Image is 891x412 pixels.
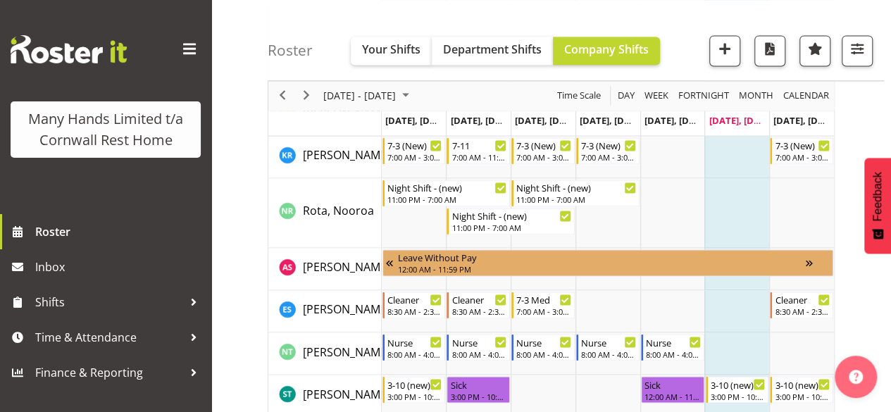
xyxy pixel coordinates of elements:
span: calendar [782,87,830,105]
span: Finance & Reporting [35,362,183,383]
h4: Roster [268,42,313,58]
span: Company Shifts [564,42,649,57]
span: [DATE], [DATE] [644,114,709,127]
span: [DATE], [DATE] [580,114,644,127]
div: Rota, Nooroa"s event - Night Shift - (new) Begin From Tuesday, September 16, 2025 at 11:00:00 PM ... [447,208,575,235]
button: Highlight an important date within the roster. [799,35,830,66]
span: [DATE], [DATE] [773,114,837,127]
div: 3:00 PM - 10:00 PM [450,390,506,401]
div: 8:30 AM - 2:30 PM [387,306,442,317]
div: Tocker, Shannon"s event - 3-10 (new) Begin From Sunday, September 21, 2025 at 3:00:00 PM GMT+12:0... [770,376,833,403]
div: 7-3 (New) [516,138,571,152]
td: Sargison, Annmarie resource [268,248,382,290]
div: 8:00 AM - 4:00 PM [516,348,571,359]
a: Rota, Nooroa [303,202,374,219]
span: Department Shifts [443,42,542,57]
div: Nurse [646,335,701,349]
div: 12:00 AM - 11:59 PM [644,390,701,401]
div: 11:00 PM - 7:00 AM [451,222,571,233]
button: Timeline Day [616,87,637,105]
div: Thompson, Nicola"s event - Nurse Begin From Wednesday, September 17, 2025 at 8:00:00 AM GMT+12:00... [511,334,575,361]
button: Previous [273,87,292,105]
span: Inbox [35,256,204,277]
span: [DATE], [DATE] [515,114,579,127]
div: 3-10 (new) [775,377,830,391]
div: Rota, Nooroa"s event - Night Shift - (new) Begin From Monday, September 15, 2025 at 11:00:00 PM G... [382,180,511,206]
div: Sick [450,377,506,391]
button: Your Shifts [351,37,432,65]
a: [PERSON_NAME] [303,146,390,163]
div: 3:00 PM - 10:00 PM [387,390,442,401]
span: Time & Attendance [35,327,183,348]
button: Month [781,87,832,105]
div: Cleaner [451,292,506,306]
div: 7:00 AM - 3:00 PM [581,151,636,163]
button: Timeline Week [642,87,671,105]
img: Rosterit website logo [11,35,127,63]
div: Tocker, Shannon"s event - 3-10 (new) Begin From Saturday, September 20, 2025 at 3:00:00 PM GMT+12... [706,376,769,403]
div: 7:00 AM - 3:00 PM [775,151,830,163]
div: Sutton, Eternal"s event - Cleaner Begin From Sunday, September 21, 2025 at 8:30:00 AM GMT+12:00 E... [770,292,833,318]
div: Sargison, Annmarie"s event - Leave Without Pay Begin From Monday, September 1, 2025 at 12:00:00 A... [382,249,834,276]
div: Nurse [581,335,636,349]
button: Add a new shift [709,35,740,66]
div: Tocker, Shannon"s event - Sick Begin From Tuesday, September 16, 2025 at 3:00:00 PM GMT+12:00 End... [447,376,510,403]
div: 3:00 PM - 10:00 PM [775,390,830,401]
div: next period [294,81,318,111]
span: Week [643,87,670,105]
div: Richardson, Kirsty"s event - 7-11 Begin From Tuesday, September 16, 2025 at 7:00:00 AM GMT+12:00 ... [447,137,510,164]
td: Thompson, Nicola resource [268,332,382,375]
span: [DATE], [DATE] [385,114,449,127]
span: Month [737,87,775,105]
div: September 15 - 21, 2025 [318,81,418,111]
div: 7:00 AM - 3:00 PM [387,151,442,163]
span: [DATE], [DATE] [709,114,773,127]
button: September 2025 [321,87,416,105]
div: 7:00 AM - 3:00 PM [516,306,571,317]
div: Thompson, Nicola"s event - Nurse Begin From Thursday, September 18, 2025 at 8:00:00 AM GMT+12:00 ... [576,334,640,361]
div: 8:30 AM - 2:30 PM [451,306,506,317]
button: Department Shifts [432,37,553,65]
span: [PERSON_NAME], Eternal [303,301,434,317]
div: Night Shift - (new) [516,180,636,194]
div: Sutton, Eternal"s event - 7-3 Med Begin From Wednesday, September 17, 2025 at 7:00:00 AM GMT+12:0... [511,292,575,318]
a: [PERSON_NAME] [303,258,390,275]
span: [PERSON_NAME] [303,344,390,359]
div: Nurse [516,335,571,349]
button: Timeline Month [737,87,776,105]
div: 11:00 PM - 7:00 AM [387,194,507,205]
div: Nurse [387,335,442,349]
span: Rota, Nooroa [303,203,374,218]
button: Filter Shifts [842,35,873,66]
div: Tocker, Shannon"s event - Sick Begin From Friday, September 19, 2025 at 12:00:00 AM GMT+12:00 End... [641,376,704,403]
span: Feedback [871,172,884,221]
div: 7-3 (New) [775,138,830,152]
span: Shifts [35,292,183,313]
button: Company Shifts [553,37,660,65]
div: Nurse [451,335,506,349]
span: Your Shifts [362,42,420,57]
div: 7:00 AM - 3:00 PM [516,151,571,163]
td: Richardson, Kirsty resource [268,136,382,178]
div: Leave Without Pay [398,250,806,264]
span: Time Scale [556,87,602,105]
td: Sutton, Eternal resource [268,290,382,332]
div: 7:00 AM - 11:00 AM [451,151,506,163]
span: Day [616,87,636,105]
div: Richardson, Kirsty"s event - 7-3 (New) Begin From Thursday, September 18, 2025 at 7:00:00 AM GMT+... [576,137,640,164]
div: 8:00 AM - 4:00 PM [387,348,442,359]
span: Fortnight [677,87,730,105]
div: 8:00 AM - 4:00 PM [451,348,506,359]
div: 7-3 Med [516,292,571,306]
div: Richardson, Kirsty"s event - 7-3 (New) Begin From Wednesday, September 17, 2025 at 7:00:00 AM GMT... [511,137,575,164]
div: Thompson, Nicola"s event - Nurse Begin From Monday, September 15, 2025 at 8:00:00 AM GMT+12:00 En... [382,334,446,361]
div: Richardson, Kirsty"s event - 7-3 (New) Begin From Monday, September 15, 2025 at 7:00:00 AM GMT+12... [382,137,446,164]
div: 8:00 AM - 4:00 PM [581,348,636,359]
div: Thompson, Nicola"s event - Nurse Begin From Friday, September 19, 2025 at 8:00:00 AM GMT+12:00 En... [641,334,704,361]
div: 3-10 (new) [711,377,766,391]
span: Roster [35,221,204,242]
div: 3-10 (new) [387,377,442,391]
div: Cleaner [387,292,442,306]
